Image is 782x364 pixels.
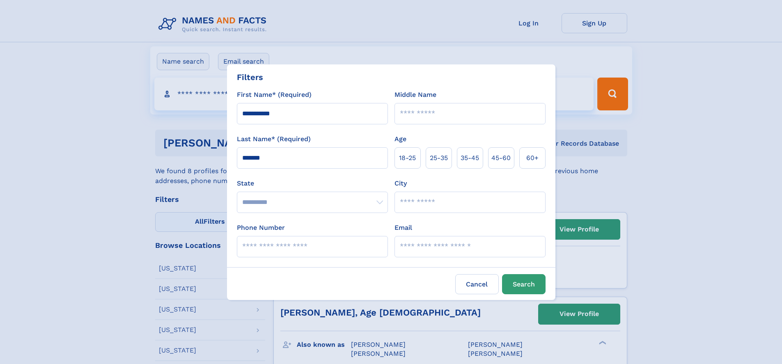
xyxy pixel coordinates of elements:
[526,153,539,163] span: 60+
[237,134,311,144] label: Last Name* (Required)
[237,71,263,83] div: Filters
[394,90,436,100] label: Middle Name
[237,90,312,100] label: First Name* (Required)
[430,153,448,163] span: 25‑35
[394,134,406,144] label: Age
[491,153,511,163] span: 45‑60
[237,223,285,233] label: Phone Number
[237,179,388,188] label: State
[394,223,412,233] label: Email
[399,153,416,163] span: 18‑25
[502,274,546,294] button: Search
[455,274,499,294] label: Cancel
[461,153,479,163] span: 35‑45
[394,179,407,188] label: City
